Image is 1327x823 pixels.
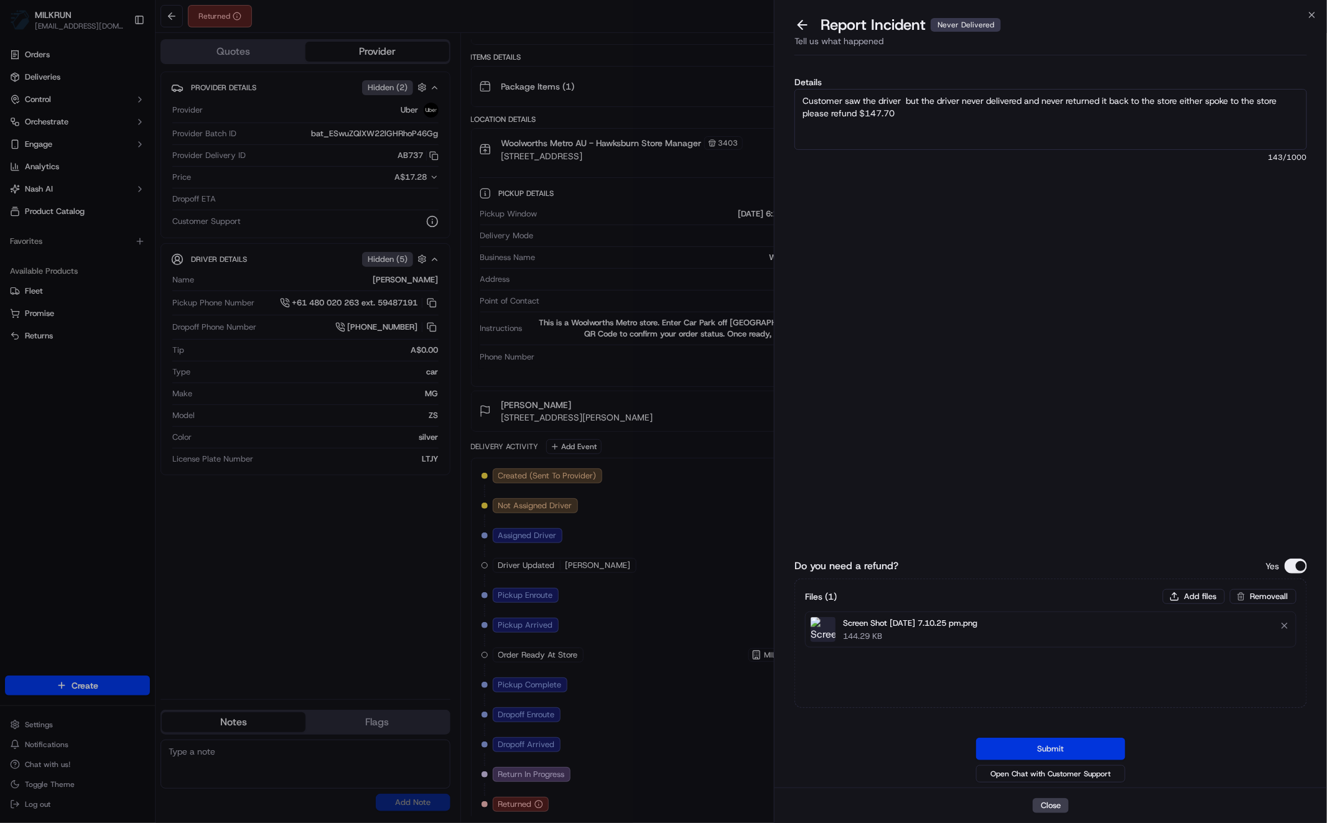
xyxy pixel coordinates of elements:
div: 📗 [12,182,22,192]
span: 143 /1000 [794,152,1307,162]
a: Powered byPylon [88,210,151,220]
input: Got a question? Start typing here... [32,80,224,93]
img: Screen Shot 2025-09-19 at 7.10.25 pm.png [811,617,836,642]
button: Removeall [1230,589,1297,604]
div: Start new chat [42,119,204,131]
div: 💻 [105,182,115,192]
p: Yes [1266,560,1280,572]
h3: Files ( 1 ) [805,590,837,603]
button: Add files [1163,589,1225,604]
a: 💻API Documentation [100,175,205,198]
span: API Documentation [118,180,200,193]
a: 📗Knowledge Base [7,175,100,198]
span: Knowledge Base [25,180,95,193]
button: Open Chat with Customer Support [976,765,1125,783]
p: Welcome 👋 [12,50,226,70]
p: Report Incident [821,15,1001,35]
div: Tell us what happened [794,35,1307,55]
button: Remove file [1276,617,1293,635]
div: Never Delivered [931,18,1001,32]
button: Start new chat [212,123,226,137]
div: We're available if you need us! [42,131,157,141]
textarea: Customer saw the driver but the driver never delivered and never returned it back to the store ei... [794,89,1307,150]
label: Do you need a refund? [794,559,898,574]
button: Close [1033,798,1069,813]
p: 144.29 KB [843,631,977,642]
p: Screen Shot [DATE] 7.10.25 pm.png [843,617,977,630]
span: Pylon [124,211,151,220]
img: 1736555255976-a54dd68f-1ca7-489b-9aae-adbdc363a1c4 [12,119,35,141]
button: Submit [976,738,1125,760]
img: Nash [12,12,37,37]
label: Details [794,78,1307,86]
